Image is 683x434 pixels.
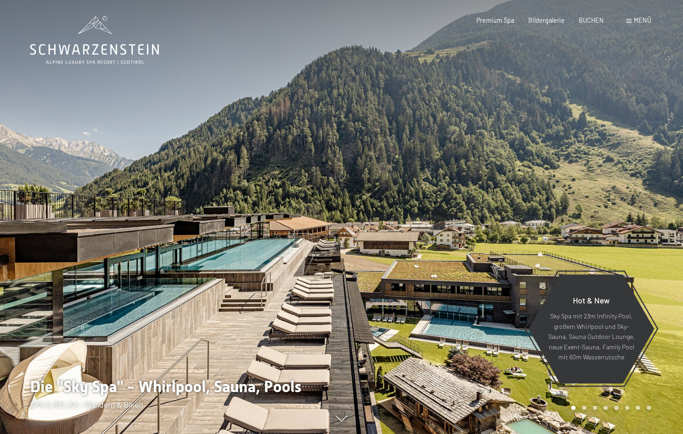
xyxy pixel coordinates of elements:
[647,406,651,410] div: Carousel Page 8
[593,406,597,410] div: Carousel Page 3
[476,16,514,24] a: Premium Spa
[579,16,604,24] a: BUCHEN
[548,311,635,363] p: Sky Spa mit 23m Infinity Pool, großem Whirlpool und Sky-Sauna, Sauna Outdoor Lounge, neue Event-S...
[528,274,655,384] a: Hot & New Sky Spa mit 23m Infinity Pool, großem Whirlpool und Sky-Sauna, Sauna Outdoor Lounge, ne...
[634,16,651,24] span: Menü
[614,406,619,410] div: Carousel Page 5
[573,295,610,305] span: Hot & New
[571,406,576,410] div: Carousel Page 1 (Current Slide)
[582,406,587,410] div: Carousel Page 2
[528,16,565,24] a: Bildergalerie
[636,406,640,410] div: Carousel Page 7
[603,406,608,410] div: Carousel Page 4
[568,406,651,410] div: Carousel Pagination
[625,406,630,410] div: Carousel Page 6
